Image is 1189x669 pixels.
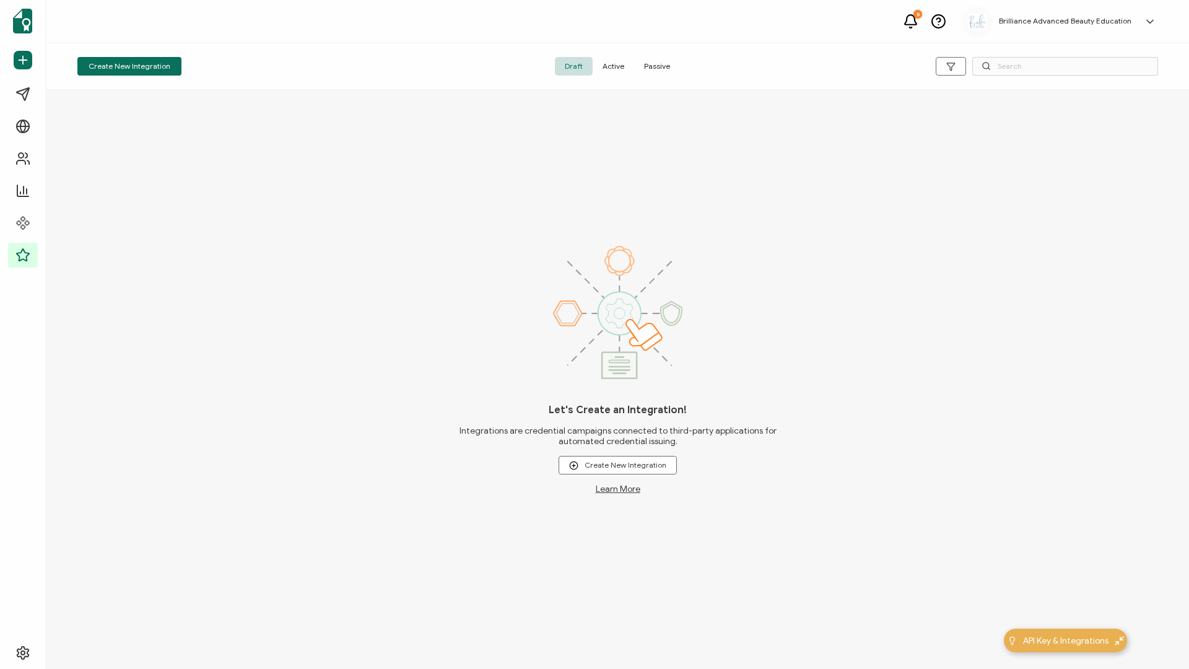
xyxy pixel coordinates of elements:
span: Passive [634,57,680,76]
span: Draft [555,57,593,76]
img: integrations.svg [553,246,682,379]
span: Create New Integration [569,461,666,470]
h5: Brilliance Advanced Beauty Education [999,17,1131,25]
img: a2bf8c6c-3aba-43b4-8354-ecfc29676cf6.jpg [968,14,986,30]
h1: Let's Create an Integration! [549,404,687,416]
span: API Key & Integrations [1023,634,1108,647]
img: minimize-icon.svg [1115,636,1124,645]
iframe: Chat Widget [1127,610,1189,669]
div: 8 [913,10,922,19]
span: Active [593,57,634,76]
img: sertifier-logomark-colored.svg [13,9,32,33]
button: Create New Integration [77,57,181,76]
a: Learn More [596,484,640,494]
span: Integrations are credential campaigns connected to third-party applications for automated credent... [440,426,796,447]
input: Search [972,57,1158,76]
button: Create New Integration [559,456,677,474]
